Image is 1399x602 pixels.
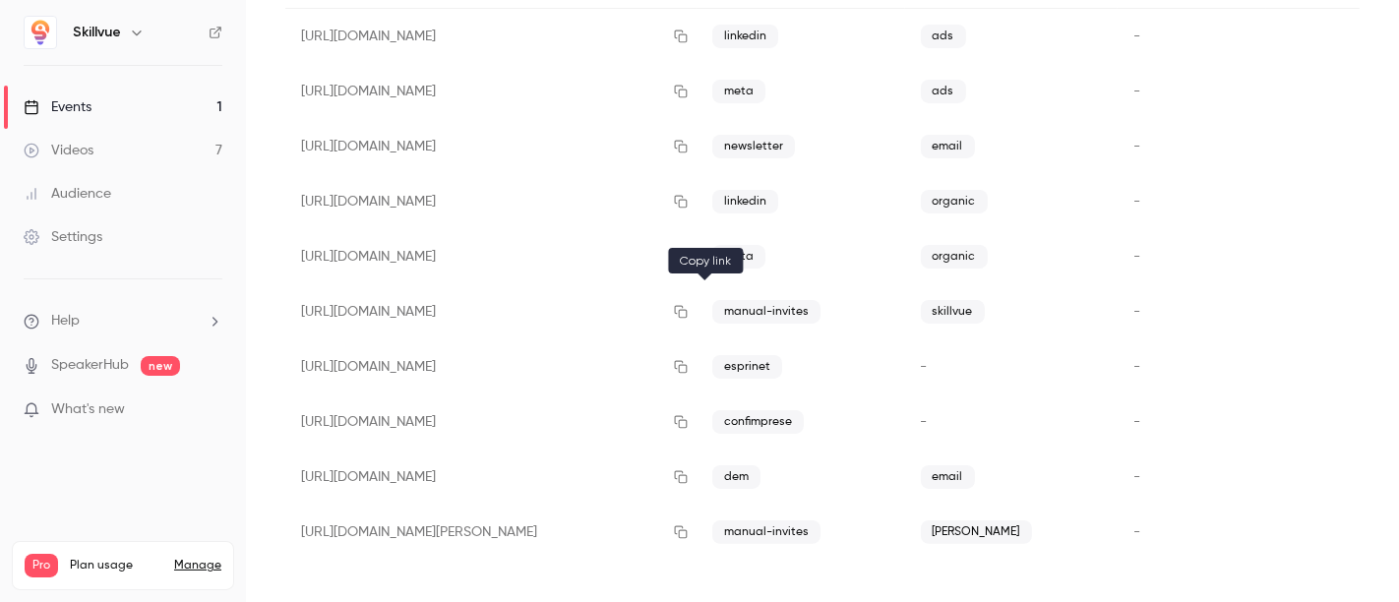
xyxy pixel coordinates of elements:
span: - [1133,525,1140,539]
img: tab_keywords_by_traffic_grey.svg [198,114,213,130]
span: new [141,356,180,376]
span: confimprese [712,410,804,434]
span: - [1133,85,1140,98]
div: [URL][DOMAIN_NAME] [285,9,697,65]
span: meta [712,80,765,103]
span: Pro [25,554,58,577]
div: [URL][DOMAIN_NAME] [285,229,697,284]
iframe: Noticeable Trigger [199,401,222,419]
span: organic [921,245,988,269]
span: manual-invites [712,300,821,324]
div: Videos [24,141,93,160]
span: - [1133,250,1140,264]
h6: Skillvue [73,23,121,42]
div: [URL][DOMAIN_NAME] [285,284,697,339]
span: esprinet [712,355,782,379]
span: ads [921,80,966,103]
span: - [1133,305,1140,319]
span: dem [712,465,760,489]
span: - [921,415,928,429]
span: email [921,465,975,489]
span: linkedin [712,25,778,48]
span: meta [712,245,765,269]
div: v 4.0.25 [55,31,96,47]
span: - [1133,470,1140,484]
span: manual-invites [712,520,821,544]
span: skillvue [921,300,985,324]
span: - [1133,30,1140,43]
span: ads [921,25,966,48]
span: - [1133,415,1140,429]
div: Events [24,97,91,117]
div: Dominio [103,116,151,129]
div: [URL][DOMAIN_NAME] [285,64,697,119]
li: help-dropdown-opener [24,311,222,331]
span: email [921,135,975,158]
span: What's new [51,399,125,420]
span: - [1133,195,1140,209]
a: Manage [174,558,221,573]
span: Plan usage [70,558,162,573]
img: tab_domain_overview_orange.svg [82,114,97,130]
span: - [921,360,928,374]
span: [PERSON_NAME] [921,520,1032,544]
div: [URL][DOMAIN_NAME] [285,394,697,450]
span: organic [921,190,988,213]
div: [URL][DOMAIN_NAME] [285,119,697,174]
div: Audience [24,184,111,204]
span: - [1133,360,1140,374]
div: [PERSON_NAME]: [DOMAIN_NAME] [51,51,281,67]
div: [URL][DOMAIN_NAME] [285,450,697,505]
span: linkedin [712,190,778,213]
div: [URL][DOMAIN_NAME][PERSON_NAME] [285,505,697,560]
img: logo_orange.svg [31,31,47,47]
img: website_grey.svg [31,51,47,67]
span: - [1133,140,1140,153]
div: [URL][DOMAIN_NAME] [285,339,697,394]
span: Help [51,311,80,331]
a: SpeakerHub [51,355,129,376]
div: Keyword (traffico) [219,116,327,129]
span: newsletter [712,135,795,158]
img: Skillvue [25,17,56,48]
div: Settings [24,227,102,247]
div: [URL][DOMAIN_NAME] [285,174,697,229]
